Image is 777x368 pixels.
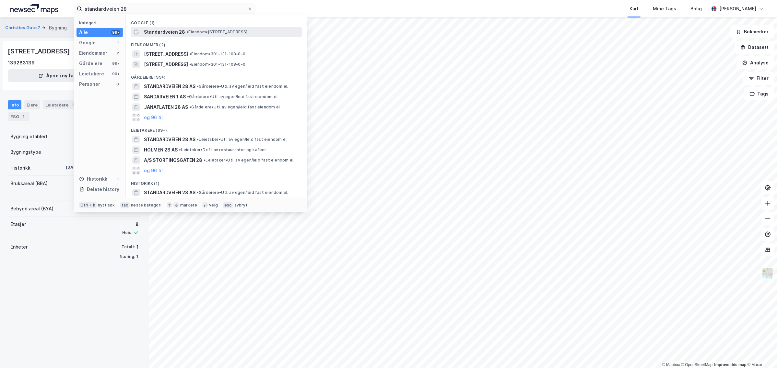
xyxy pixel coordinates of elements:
span: [STREET_ADDRESS] [144,50,188,58]
span: • [197,137,199,142]
div: Bygningstype [10,148,41,156]
div: Bygning [49,24,67,32]
div: Google (1) [126,15,307,27]
div: Bygning etablert [10,133,48,140]
div: nytt søk [98,203,115,208]
div: Delete history [87,185,119,193]
span: Gårdeiere • Utl. av egen/leid fast eiendom el. [187,94,278,99]
div: 99+ [111,71,120,76]
div: neste kategori [131,203,161,208]
button: Åpne i ny fane [8,69,110,82]
div: Kontrollprogram for chat [745,337,777,368]
div: Gårdeiere (99+) [126,70,307,81]
a: Improve this map [714,362,747,367]
div: Næring: [120,254,135,259]
span: Eiendom • [STREET_ADDRESS] [186,29,247,35]
div: 2 [115,50,120,56]
div: [PERSON_NAME] [719,5,756,13]
div: 139283139 [8,59,35,67]
div: 1 [115,176,120,182]
div: Ctrl + k [79,202,97,208]
button: Tags [744,87,774,100]
div: Totalt: [122,244,135,250]
div: Mine Tags [653,5,676,13]
button: og 96 til [144,167,163,174]
div: 8 [122,220,139,228]
span: • [186,29,188,34]
button: og 96 til [144,114,163,121]
div: 0 [115,82,120,87]
div: esc [223,202,233,208]
div: Eiendommer [79,49,107,57]
span: • [189,62,191,67]
input: Søk på adresse, matrikkel, gårdeiere, leietakere eller personer [82,4,247,14]
div: 1 [136,253,139,261]
div: 1 [70,102,76,108]
img: Z [762,267,774,279]
div: [STREET_ADDRESS] [8,46,71,56]
div: Gårdeiere [79,60,102,67]
div: markere [180,203,197,208]
span: SANDARVEIEN 1 AS [144,93,186,101]
span: Leietaker • Utl. av egen/leid fast eiendom el. [197,137,288,142]
span: • [189,51,191,56]
div: Kategori [79,20,123,25]
span: Leietaker • Drift av restauranter og kafeer [179,147,266,152]
span: STANDARDVEIEN 28 AS [144,189,195,196]
span: • [204,158,206,162]
span: HOLMEN 28 AS [144,146,178,154]
button: Datasett [735,41,774,54]
div: Eiendommer (2) [126,37,307,49]
span: JANAFLATEN 28 AS [144,103,188,111]
div: Personer [79,80,100,88]
div: tab [120,202,130,208]
a: Mapbox [662,362,680,367]
div: 99+ [111,30,120,35]
div: 1 [115,40,120,45]
div: 1 [136,243,139,251]
span: • [179,147,181,152]
div: Bebygd areal (BYA) [10,205,53,213]
div: ESG [8,112,29,121]
div: velg [209,203,218,208]
div: Eiere [24,100,40,109]
span: [STREET_ADDRESS] [144,61,188,68]
div: Historikk [10,164,30,172]
div: Enheter [10,243,28,251]
div: Kart [630,5,639,13]
div: 99+ [111,61,120,66]
div: Google [79,39,96,47]
span: STANDARDVEIEN 28 AS [144,83,195,90]
div: Leietakere (99+) [126,123,307,134]
span: A/S STORTINGSGATEN 28 [144,156,202,164]
span: • [197,190,199,195]
span: Gårdeiere • Utl. av egen/leid fast eiendom el. [197,190,288,195]
button: Bokmerker [731,25,774,38]
span: Standardveien 28 [144,28,185,36]
button: Analyse [737,56,774,69]
button: Filter [743,72,774,85]
span: • [187,94,189,99]
div: Etasjer [10,220,26,228]
img: logo.a4113a55bc3d86da70a041830d287a7e.svg [10,4,58,14]
span: Eiendom • 301-131-108-0-0 [189,62,245,67]
div: [DATE] [54,164,80,170]
div: Heis: [122,230,132,235]
span: Eiendom • 301-131-108-0-0 [189,51,245,57]
span: • [189,105,191,109]
div: Leietakere [79,70,104,78]
div: 1 [20,113,27,120]
button: Christies Gate 7 [5,25,41,31]
span: • [197,84,199,89]
div: Bruksareal (BRA) [10,180,48,187]
div: Alle [79,28,88,36]
div: Historikk [79,175,107,183]
div: avbryt [234,203,248,208]
span: Gårdeiere • Utl. av egen/leid fast eiendom el. [189,105,281,110]
span: Gårdeiere • Utl. av egen/leid fast eiendom el. [197,84,288,89]
div: Historikk (1) [126,176,307,187]
a: OpenStreetMap [681,362,713,367]
span: STANDARDVEIEN 28 AS [144,136,195,143]
span: Leietaker • Utl. av egen/leid fast eiendom el. [204,158,294,163]
div: Info [8,100,21,109]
